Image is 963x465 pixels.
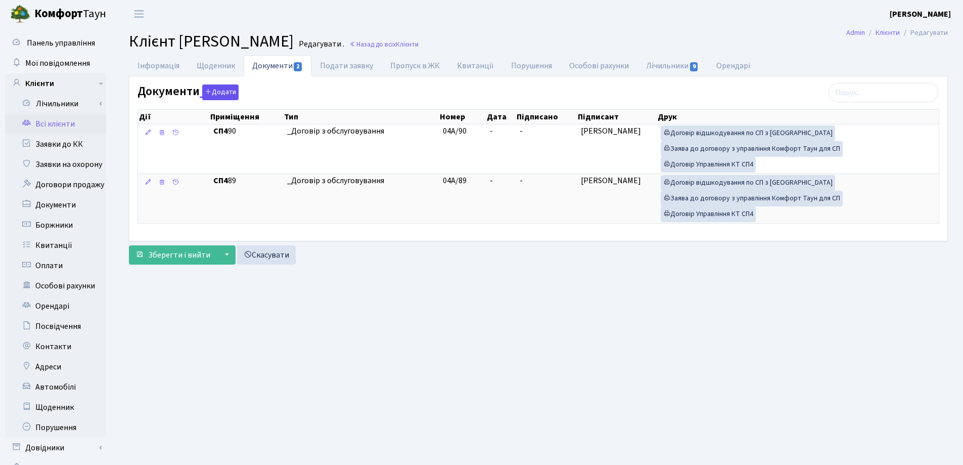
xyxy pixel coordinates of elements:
a: Admin [846,27,865,38]
span: 2 [294,62,302,71]
button: Зберегти і вийти [129,245,217,265]
span: - [490,125,493,137]
a: Договір Управління КТ СП4 [661,206,756,222]
a: Панель управління [5,33,106,53]
a: Орендарі [5,296,106,316]
a: Квитанції [5,235,106,256]
a: Назад до всіхКлієнти [349,39,419,49]
a: Оплати [5,256,106,276]
a: Подати заявку [311,55,382,76]
a: Боржники [5,215,106,235]
th: Друк [657,110,939,124]
th: Номер [439,110,486,124]
span: - [490,175,493,186]
span: - [520,175,523,186]
span: [PERSON_NAME] [581,175,641,186]
span: 04А/90 [443,125,467,137]
span: [PERSON_NAME] [581,125,641,137]
th: Підписант [577,110,656,124]
a: Лічильники [637,55,707,76]
span: _Договір з обслуговування [287,175,435,187]
b: СП4 [213,175,228,186]
a: Заявки до КК [5,134,106,154]
a: Заявки на охорону [5,154,106,175]
img: logo.png [10,4,30,24]
label: Документи [137,84,239,100]
span: Клієнт [PERSON_NAME] [129,30,294,53]
th: Підписано [516,110,577,124]
a: Щоденник [5,397,106,417]
a: Контакти [5,336,106,357]
span: 9 [690,62,698,71]
b: СП4 [213,125,228,137]
a: Пропуск в ЖК [382,55,448,76]
a: Довідники [5,438,106,458]
a: Мої повідомлення [5,53,106,73]
a: Клієнти [5,73,106,94]
a: Посвідчення [5,316,106,336]
button: Переключити навігацію [126,6,152,22]
a: Особові рахунки [5,276,106,296]
span: Панель управління [27,37,95,49]
a: Документи [244,55,311,76]
th: Приміщення [209,110,283,124]
a: Договір Управління КТ СП4 [661,157,756,173]
a: Інформація [129,55,188,76]
a: Договір відшкодування по СП з [GEOGRAPHIC_DATA] [661,175,835,191]
input: Пошук... [829,83,938,102]
a: Договори продажу [5,175,106,195]
small: Редагувати . [297,39,344,49]
a: Заява до договору з управління Комфорт Таун для СП [661,141,843,157]
span: Клієнти [396,39,419,49]
button: Документи [202,84,239,100]
a: Документи [5,195,106,215]
span: 04А/89 [443,175,467,186]
a: Особові рахунки [561,55,637,76]
nav: breadcrumb [831,22,963,44]
b: Комфорт [34,6,83,22]
span: Таун [34,6,106,23]
a: Скасувати [237,245,296,265]
a: Автомобілі [5,377,106,397]
a: Всі клієнти [5,114,106,134]
a: Порушення [5,417,106,438]
th: Тип [283,110,439,124]
a: Щоденник [188,55,244,76]
a: Додати [200,83,239,101]
span: 90 [213,125,279,137]
a: Заява до договору з управління Комфорт Таун для СП [661,191,843,206]
th: Дата [486,110,516,124]
span: Мої повідомлення [25,58,90,69]
a: Орендарі [708,55,759,76]
li: Редагувати [900,27,948,38]
span: Зберегти і вийти [148,249,210,261]
span: - [520,125,523,137]
a: Порушення [502,55,561,76]
th: Дії [138,110,209,124]
a: Адреси [5,357,106,377]
a: Клієнти [876,27,900,38]
span: _Договір з обслуговування [287,125,435,137]
a: Договір відшкодування по СП з [GEOGRAPHIC_DATA] [661,125,835,141]
a: Лічильники [12,94,106,114]
a: Квитанції [448,55,502,76]
b: [PERSON_NAME] [890,9,951,20]
a: [PERSON_NAME] [890,8,951,20]
span: 89 [213,175,279,187]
